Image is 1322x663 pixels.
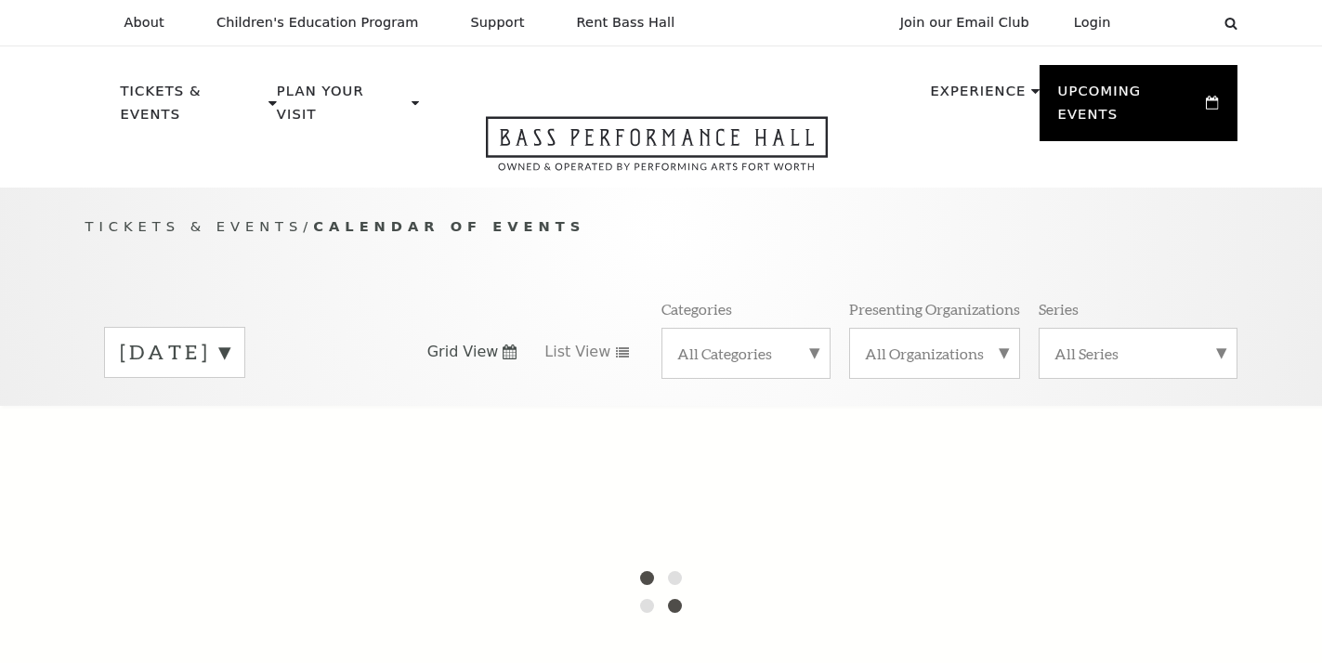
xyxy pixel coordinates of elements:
label: All Categories [677,344,815,363]
p: Series [1039,299,1079,318]
p: Categories [661,299,732,318]
span: Calendar of Events [313,218,585,234]
p: Experience [930,80,1026,113]
span: Tickets & Events [85,218,304,234]
select: Select: [1141,14,1207,32]
p: About [124,15,164,31]
p: Tickets & Events [121,80,265,136]
p: Plan Your Visit [277,80,407,136]
p: Support [471,15,525,31]
p: Children's Education Program [216,15,419,31]
label: [DATE] [120,338,229,367]
label: All Organizations [865,344,1004,363]
span: List View [544,342,610,362]
span: Grid View [427,342,499,362]
p: Rent Bass Hall [577,15,675,31]
label: All Series [1054,344,1222,363]
p: Presenting Organizations [849,299,1020,318]
p: Upcoming Events [1058,80,1202,136]
p: / [85,215,1237,239]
